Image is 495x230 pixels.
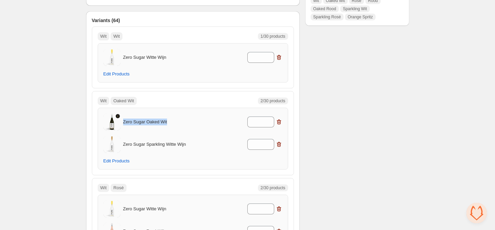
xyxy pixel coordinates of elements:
[123,119,213,125] p: Zero Sugar Oaked Wit
[100,184,107,191] p: Wit
[348,14,373,20] span: Orange Spritz
[100,33,107,40] p: Wit
[99,69,134,79] button: Edit Products
[313,6,336,12] span: Oaked Rood
[103,200,120,217] img: Zero Sugar Witte Wijn
[123,206,213,212] p: Zero Sugar Witte Wijn
[261,98,285,104] span: 2/30 products
[466,203,487,223] div: Open chat
[103,136,120,153] img: Zero Sugar Sparkling Witte Wijn
[123,141,213,148] p: Zero Sugar Sparkling Witte Wijn
[100,98,107,104] p: Wit
[103,49,120,66] img: Zero Sugar Witte Wijn
[261,34,285,39] span: 1/30 products
[92,17,120,24] span: Variants (64)
[113,98,134,104] p: Oaked Wit
[103,113,120,130] img: Zero Sugar Oaked Wit
[313,14,341,20] span: Sparkling Rosé
[103,71,130,77] span: Edit Products
[261,185,285,191] span: 2/30 products
[113,33,120,40] p: Wit
[103,158,130,164] span: Edit Products
[113,184,123,191] p: Rosé
[99,156,134,166] button: Edit Products
[343,6,367,12] span: Sparkling Wit
[123,54,213,61] p: Zero Sugar Witte Wijn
